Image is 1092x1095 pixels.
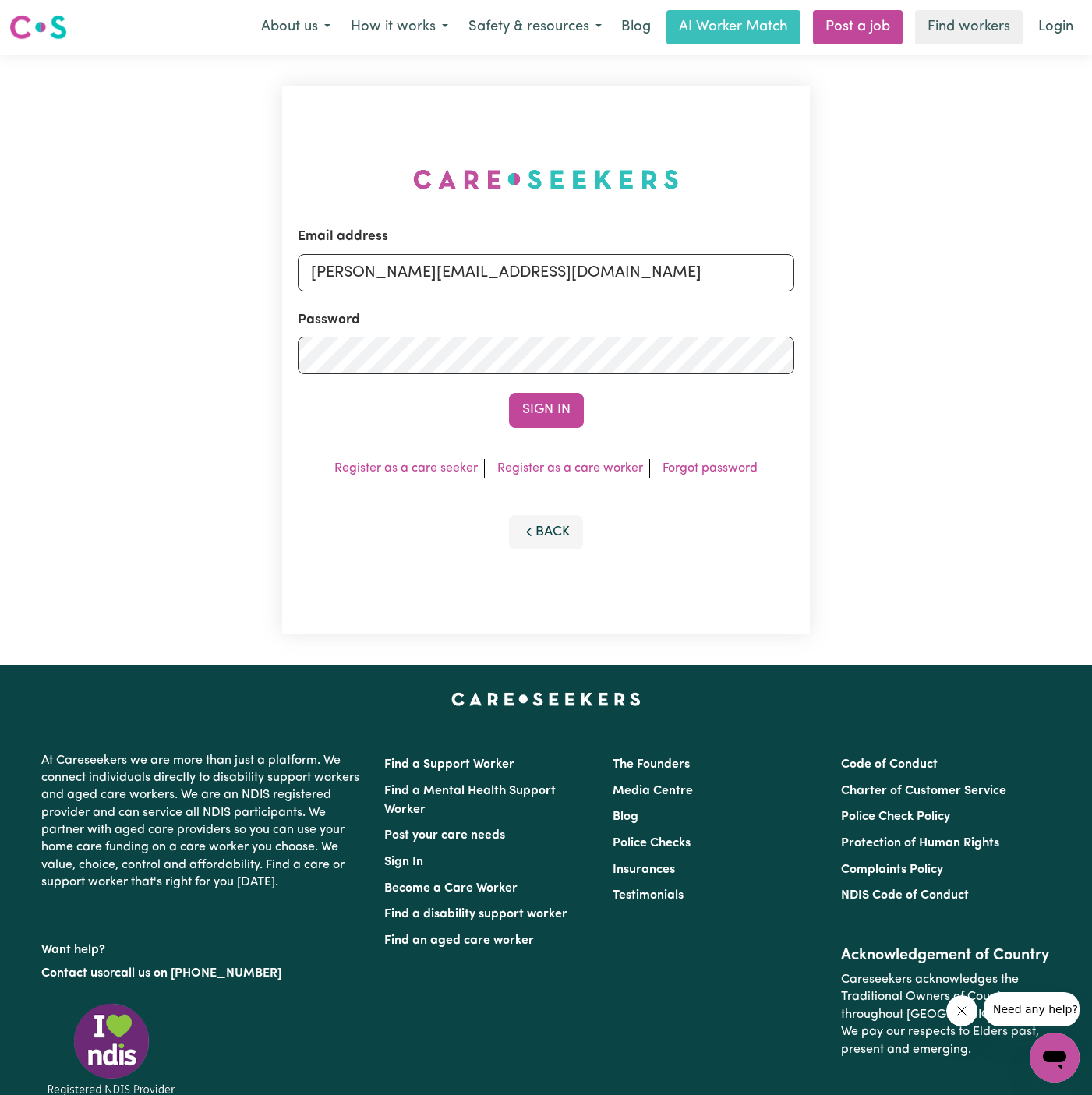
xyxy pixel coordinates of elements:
iframe: Message from company [984,992,1080,1026]
a: Complaints Policy [841,864,943,876]
p: At Careseekers we are more than just a platform. We connect individuals directly to disability su... [41,746,366,898]
a: Careseekers logo [9,9,67,45]
a: Blog [613,811,638,823]
a: Register as a care seeker [334,462,478,475]
a: Post a job [813,10,903,44]
input: Email address [298,254,794,291]
a: Post your care needs [384,829,505,842]
a: Police Checks [613,837,691,850]
a: Find workers [915,10,1023,44]
a: Charter of Customer Service [841,785,1006,797]
a: Find a Support Worker [384,758,514,771]
a: Sign In [384,856,423,868]
p: or [41,959,366,988]
a: Find a disability support worker [384,908,567,920]
a: Testimonials [613,889,684,902]
button: About us [251,11,341,44]
label: Password [298,310,360,330]
iframe: Button to launch messaging window [1030,1033,1080,1083]
button: Sign In [509,393,584,427]
a: Login [1029,10,1083,44]
a: Protection of Human Rights [841,837,999,850]
img: Careseekers logo [9,13,67,41]
a: Contact us [41,967,103,980]
p: Want help? [41,935,366,959]
a: The Founders [613,758,690,771]
iframe: Close message [946,995,977,1026]
a: Blog [612,10,660,44]
a: Find a Mental Health Support Worker [384,785,556,816]
h2: Acknowledgement of Country [841,946,1051,965]
a: Become a Care Worker [384,882,518,895]
p: Careseekers acknowledges the Traditional Owners of Country throughout [GEOGRAPHIC_DATA]. We pay o... [841,965,1051,1065]
a: Police Check Policy [841,811,950,823]
a: Media Centre [613,785,693,797]
a: Find an aged care worker [384,934,534,947]
button: Back [509,515,584,549]
a: Register as a care worker [497,462,643,475]
a: NDIS Code of Conduct [841,889,969,902]
a: Forgot password [663,462,758,475]
button: Safety & resources [458,11,612,44]
a: AI Worker Match [666,10,800,44]
label: Email address [298,227,388,247]
a: call us on [PHONE_NUMBER] [115,967,281,980]
a: Insurances [613,864,675,876]
button: How it works [341,11,458,44]
a: Code of Conduct [841,758,938,771]
a: Careseekers home page [451,693,641,705]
